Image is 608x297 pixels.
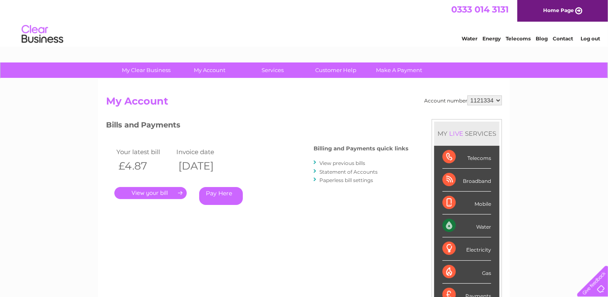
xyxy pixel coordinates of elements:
div: Mobile [442,192,491,215]
a: View previous bills [319,160,365,166]
a: Contact [553,35,573,42]
div: Electricity [442,237,491,260]
th: £4.87 [114,157,174,175]
td: Your latest bill [114,146,174,157]
a: Telecoms [506,35,531,42]
a: Log out [581,35,600,42]
div: Clear Business is a trading name of Verastar Limited (registered in [GEOGRAPHIC_DATA] No. 3667643... [108,5,501,40]
h2: My Account [106,95,502,111]
div: Water [442,215,491,237]
a: Customer Help [302,62,371,78]
a: Pay Here [199,187,243,205]
a: Services [239,62,307,78]
div: MY SERVICES [434,122,499,145]
div: LIVE [447,130,465,137]
a: Paperless bill settings [319,177,373,183]
a: Statement of Accounts [319,169,378,175]
td: Invoice date [174,146,234,157]
a: 0333 014 3131 [451,4,509,15]
a: Make A Payment [365,62,434,78]
a: Blog [536,35,548,42]
th: [DATE] [174,157,234,175]
a: My Account [175,62,244,78]
a: . [114,187,187,199]
a: Water [462,35,477,42]
a: My Clear Business [112,62,181,78]
div: Gas [442,261,491,284]
div: Account number [424,95,502,105]
div: Broadband [442,169,491,192]
div: Telecoms [442,146,491,169]
a: Energy [482,35,501,42]
h3: Bills and Payments [106,119,408,134]
img: logo.png [21,22,64,47]
h4: Billing and Payments quick links [314,145,408,152]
